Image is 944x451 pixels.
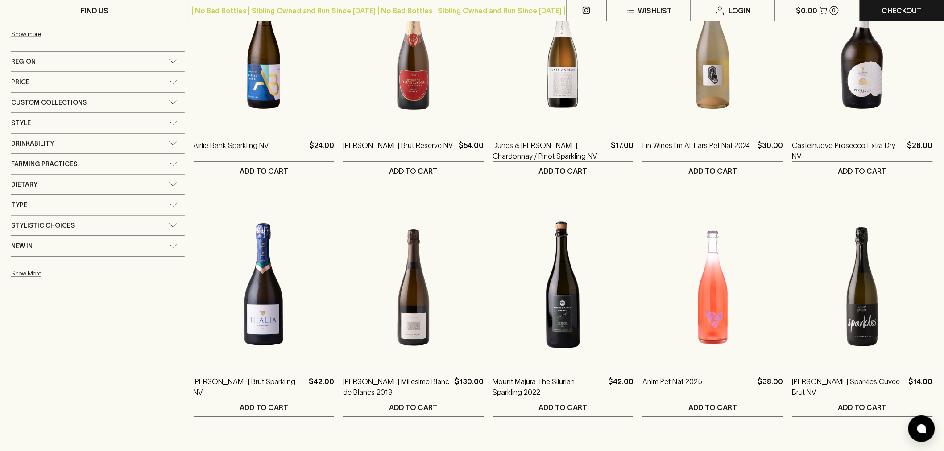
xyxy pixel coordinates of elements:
p: $28.00 [907,140,933,161]
span: Farming Practices [11,159,77,170]
p: ADD TO CART [389,166,438,176]
p: $42.00 [309,377,334,398]
a: Dunes & [PERSON_NAME] Chardonnay / Pinot Sparkling NV [493,140,607,161]
span: Type [11,200,27,211]
div: Region [11,52,185,72]
a: Anim Pet Nat 2025 [642,377,702,398]
p: ADD TO CART [688,402,737,413]
p: Wishlist [638,5,672,16]
a: Airlie Bank Sparkling NV [194,140,269,161]
img: Thierry Fournier Millesime Blanc de Blancs 2018 [343,207,484,363]
p: Checkout [882,5,922,16]
button: ADD TO CART [642,398,783,417]
p: $24.00 [309,140,334,161]
button: ADD TO CART [792,398,933,417]
a: [PERSON_NAME] Brut Reserve NV [343,140,453,161]
button: ADD TO CART [642,162,783,180]
div: Custom Collections [11,93,185,113]
button: Show more [11,25,128,43]
p: Login [729,5,751,16]
p: ADD TO CART [539,402,588,413]
span: Price [11,77,29,88]
p: $0.00 [796,5,818,16]
img: bubble-icon [917,424,926,433]
span: Style [11,118,31,129]
a: [PERSON_NAME] Sparkles Cuvée Brut NV [792,377,905,398]
p: $42.00 [608,377,633,398]
div: New In [11,236,185,256]
p: ADD TO CART [240,402,288,413]
p: ADD TO CART [838,166,887,176]
span: Dietary [11,179,37,190]
button: ADD TO CART [343,162,484,180]
p: FIND US [81,5,108,16]
img: Georgie Orbach Sparkles Cuvée Brut NV [792,207,933,363]
p: ADD TO CART [688,166,737,176]
div: Dietary [11,175,185,195]
img: Anim Pet Nat 2025 [642,207,783,363]
div: Type [11,195,185,215]
p: $30.00 [758,140,783,161]
div: Farming Practices [11,154,185,174]
button: ADD TO CART [493,398,633,417]
span: Drinkability [11,138,54,149]
button: ADD TO CART [343,398,484,417]
p: ADD TO CART [240,166,288,176]
a: Castelnuovo Prosecco Extra Dry NV [792,140,904,161]
p: $38.00 [758,377,783,398]
button: ADD TO CART [194,162,334,180]
a: [PERSON_NAME] Millesime Blanc de Blancs 2018 [343,377,451,398]
p: $54.00 [459,140,484,161]
span: Region [11,56,36,67]
button: Show More [11,265,128,283]
span: Stylistic Choices [11,220,75,231]
img: Mount Majura The Silurian Sparkling 2022 [493,207,633,363]
span: Custom Collections [11,97,87,108]
button: ADD TO CART [493,162,633,180]
div: Drinkability [11,134,185,154]
p: $14.00 [909,377,933,398]
span: New In [11,241,33,252]
p: 0 [832,8,836,13]
div: Style [11,113,185,133]
p: $130.00 [455,377,484,398]
div: Stylistic Choices [11,216,185,236]
div: Price [11,72,185,92]
p: $17.00 [611,140,633,161]
a: [PERSON_NAME] Brut Sparkling NV [194,377,305,398]
p: ADD TO CART [838,402,887,413]
p: ADD TO CART [539,166,588,176]
p: ADD TO CART [389,402,438,413]
button: ADD TO CART [194,398,334,417]
a: Fin Wines I'm All Ears Pét Nat 2024 [642,140,750,161]
button: ADD TO CART [792,162,933,180]
img: Thalia Brut Sparkling NV [194,207,334,363]
a: Mount Majura The Silurian Sparkling 2022 [493,377,604,398]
